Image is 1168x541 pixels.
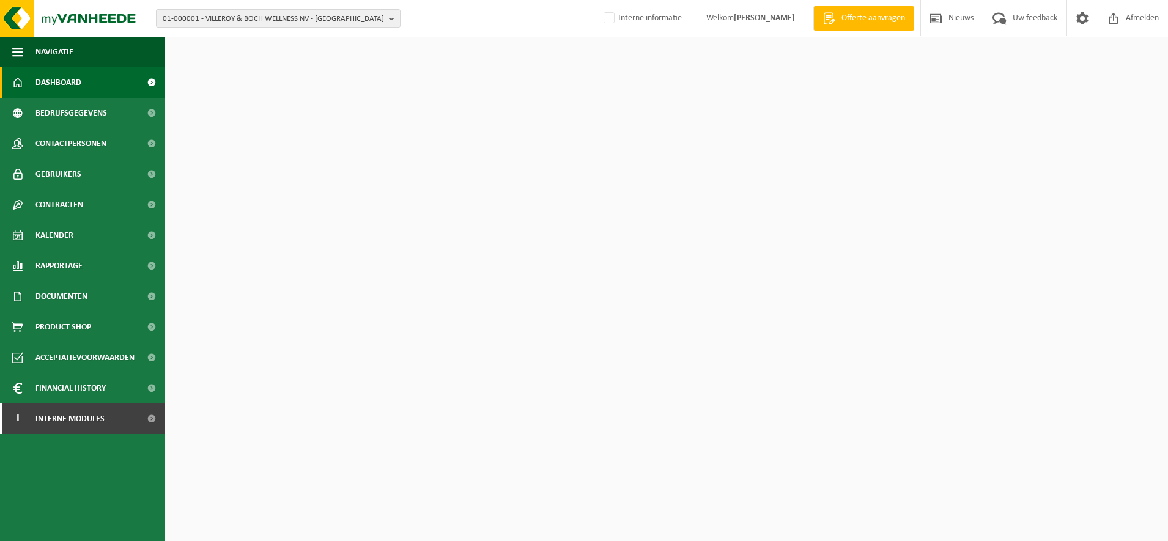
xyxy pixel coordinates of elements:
[35,67,81,98] span: Dashboard
[156,9,401,28] button: 01-000001 - VILLEROY & BOCH WELLNESS NV - [GEOGRAPHIC_DATA]
[35,281,87,312] span: Documenten
[35,251,83,281] span: Rapportage
[35,342,135,373] span: Acceptatievoorwaarden
[163,10,384,28] span: 01-000001 - VILLEROY & BOCH WELLNESS NV - [GEOGRAPHIC_DATA]
[813,6,914,31] a: Offerte aanvragen
[35,159,81,190] span: Gebruikers
[35,190,83,220] span: Contracten
[601,9,682,28] label: Interne informatie
[35,312,91,342] span: Product Shop
[35,37,73,67] span: Navigatie
[838,12,908,24] span: Offerte aanvragen
[35,128,106,159] span: Contactpersonen
[734,13,795,23] strong: [PERSON_NAME]
[35,220,73,251] span: Kalender
[12,403,23,434] span: I
[35,403,105,434] span: Interne modules
[35,98,107,128] span: Bedrijfsgegevens
[35,373,106,403] span: Financial History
